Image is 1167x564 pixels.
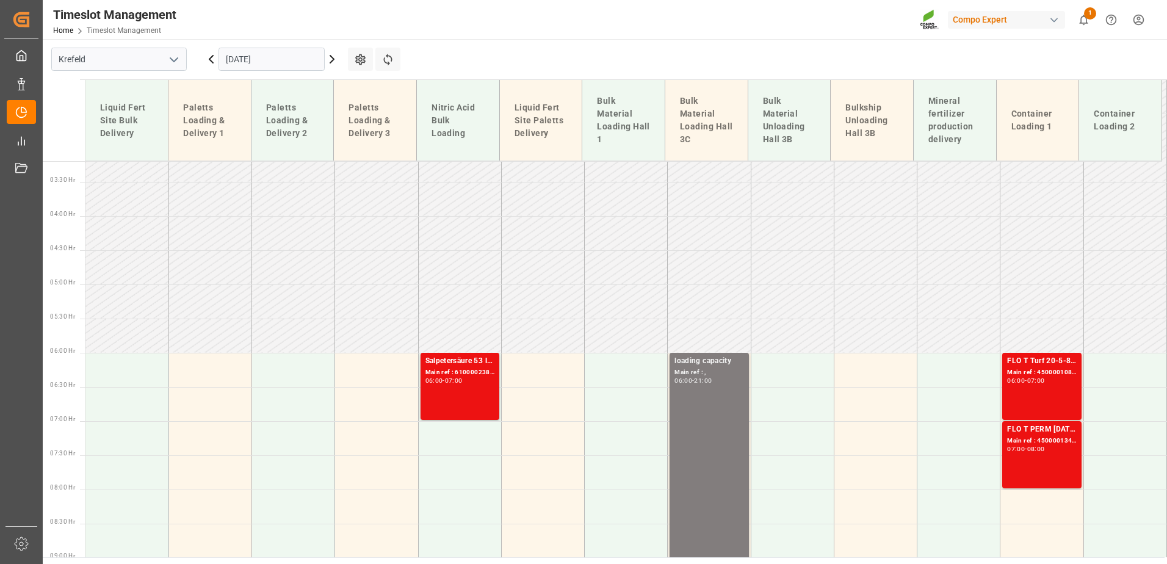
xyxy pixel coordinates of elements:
input: Type to search/select [51,48,187,71]
span: 05:00 Hr [50,279,75,286]
div: Container Loading 1 [1006,103,1069,138]
div: Bulk Material Loading Hall 3C [675,90,738,151]
div: 07:00 [445,378,463,383]
div: Main ref : 6100002382, 2000001989 [425,367,494,378]
div: Paletts Loading & Delivery 3 [344,96,406,145]
span: 06:30 Hr [50,381,75,388]
span: 1 [1084,7,1096,20]
button: Help Center [1097,6,1125,34]
div: Main ref : 4500001085, 2000001103 [1007,367,1076,378]
div: Paletts Loading & Delivery 1 [178,96,241,145]
div: Main ref : 4500001342, 2000001103 [1007,436,1076,446]
div: FLO T PERM [DATE] 25kg (x42) INT [1007,424,1076,436]
div: Bulkship Unloading Hall 3B [840,96,903,145]
div: Nitric Acid Bulk Loading [427,96,490,145]
div: Bulk Material Unloading Hall 3B [758,90,821,151]
div: Bulk Material Loading Hall 1 [592,90,655,151]
div: Container Loading 2 [1089,103,1152,138]
button: show 1 new notifications [1070,6,1097,34]
input: DD.MM.YYYY [219,48,325,71]
div: 07:00 [1007,446,1025,452]
div: loading capacity [674,355,743,367]
div: 08:00 [1027,446,1045,452]
div: Liquid Fert Site Paletts Delivery [510,96,573,145]
div: - [443,378,444,383]
div: Liquid Fert Site Bulk Delivery [95,96,158,145]
span: 03:30 Hr [50,176,75,183]
div: Mineral fertilizer production delivery [923,90,986,151]
img: Screenshot%202023-09-29%20at%2010.02.21.png_1712312052.png [920,9,939,31]
div: 06:00 [425,378,443,383]
div: Compo Expert [948,11,1065,29]
span: 04:30 Hr [50,245,75,251]
div: - [692,378,694,383]
button: Compo Expert [948,8,1070,31]
span: 06:00 Hr [50,347,75,354]
div: - [1025,378,1027,383]
div: 06:00 [674,378,692,383]
button: open menu [164,50,182,69]
div: 21:00 [694,378,712,383]
div: Timeslot Management [53,5,176,24]
span: 09:00 Hr [50,552,75,559]
span: 05:30 Hr [50,313,75,320]
a: Home [53,26,73,35]
div: Paletts Loading & Delivery 2 [261,96,324,145]
span: 08:30 Hr [50,518,75,525]
div: - [1025,446,1027,452]
div: 07:00 [1027,378,1045,383]
span: 07:30 Hr [50,450,75,457]
div: FLO T Turf 20-5-8 25kg (x42) INTFLO T PERM [DATE] 25kg (x42) INT;FLO T Turf 20-5-8 25kg (x42) INT [1007,355,1076,367]
div: Main ref : , [674,367,743,378]
span: 04:00 Hr [50,211,75,217]
div: Salpetersäure 53 lose [425,355,494,367]
span: 08:00 Hr [50,484,75,491]
span: 07:00 Hr [50,416,75,422]
div: 06:00 [1007,378,1025,383]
